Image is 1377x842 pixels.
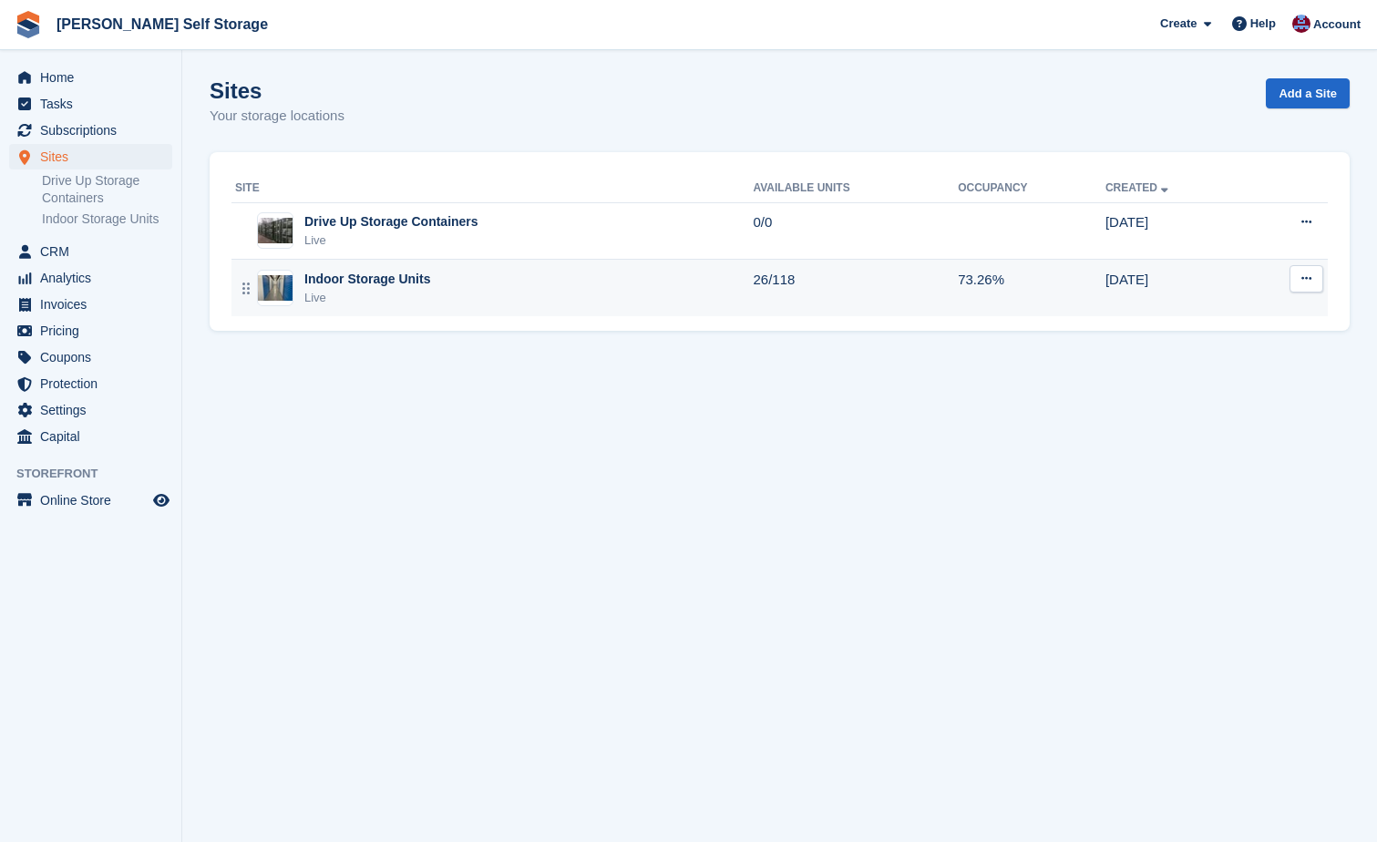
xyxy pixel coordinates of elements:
[210,78,344,103] h1: Sites
[753,202,958,260] td: 0/0
[304,212,478,231] div: Drive Up Storage Containers
[258,218,293,244] img: Image of Drive Up Storage Containers site
[40,91,149,117] span: Tasks
[42,172,172,207] a: Drive Up Storage Containers
[40,344,149,370] span: Coupons
[42,210,172,228] a: Indoor Storage Units
[1313,15,1361,34] span: Account
[16,465,181,483] span: Storefront
[40,488,149,513] span: Online Store
[40,144,149,169] span: Sites
[1292,15,1310,33] img: Tracy Bailey
[9,292,172,317] a: menu
[1266,78,1350,108] a: Add a Site
[9,344,172,370] a: menu
[231,174,753,203] th: Site
[958,260,1105,316] td: 73.26%
[9,144,172,169] a: menu
[753,260,958,316] td: 26/118
[1105,181,1172,194] a: Created
[1160,15,1197,33] span: Create
[15,11,42,38] img: stora-icon-8386f47178a22dfd0bd8f6a31ec36ba5ce8667c1dd55bd0f319d3a0aa187defe.svg
[49,9,275,39] a: [PERSON_NAME] Self Storage
[40,239,149,264] span: CRM
[753,174,958,203] th: Available Units
[1105,202,1247,260] td: [DATE]
[9,239,172,264] a: menu
[9,265,172,291] a: menu
[40,65,149,90] span: Home
[958,174,1105,203] th: Occupancy
[304,289,430,307] div: Live
[150,489,172,511] a: Preview store
[9,424,172,449] a: menu
[258,275,293,302] img: Image of Indoor Storage Units site
[40,371,149,396] span: Protection
[9,371,172,396] a: menu
[40,397,149,423] span: Settings
[1250,15,1276,33] span: Help
[40,424,149,449] span: Capital
[1105,260,1247,316] td: [DATE]
[210,106,344,127] p: Your storage locations
[40,118,149,143] span: Subscriptions
[304,231,478,250] div: Live
[40,292,149,317] span: Invoices
[9,65,172,90] a: menu
[304,270,430,289] div: Indoor Storage Units
[40,318,149,344] span: Pricing
[40,265,149,291] span: Analytics
[9,318,172,344] a: menu
[9,118,172,143] a: menu
[9,397,172,423] a: menu
[9,488,172,513] a: menu
[9,91,172,117] a: menu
